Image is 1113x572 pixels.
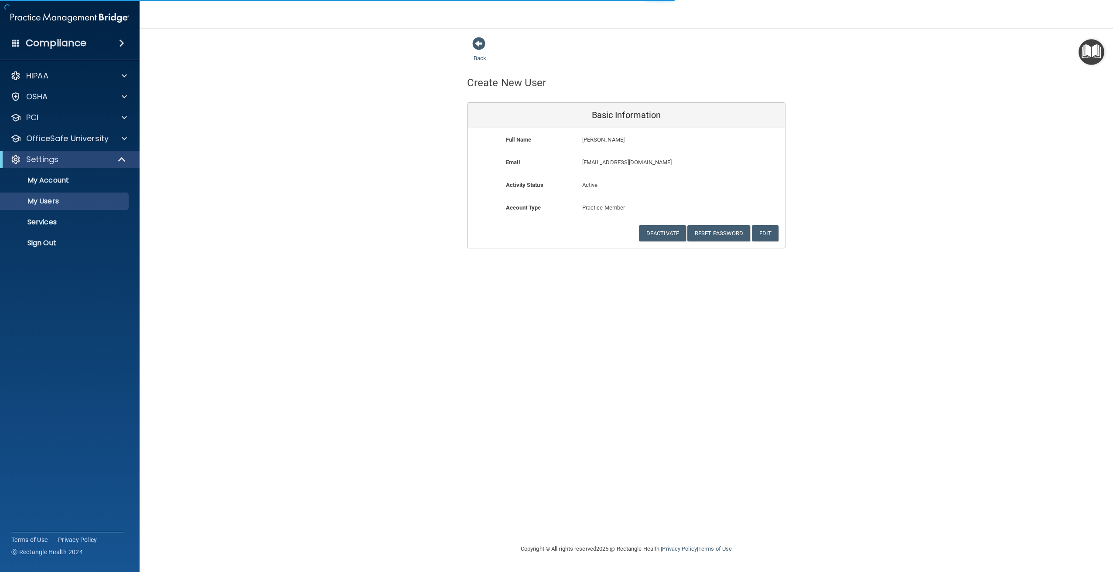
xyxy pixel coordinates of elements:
[506,204,541,211] b: Account Type
[467,77,546,88] h4: Create New User
[639,225,686,241] button: Deactivate
[11,548,83,556] span: Ⓒ Rectangle Health 2024
[582,203,671,213] p: Practice Member
[10,91,127,102] a: OSHA
[582,135,721,145] p: [PERSON_NAME]
[506,159,520,166] b: Email
[10,133,127,144] a: OfficeSafe University
[10,71,127,81] a: HIPAA
[26,112,38,123] p: PCI
[468,103,785,128] div: Basic Information
[6,218,125,227] p: Services
[10,112,127,123] a: PCI
[26,133,109,144] p: OfficeSafe University
[6,239,125,247] p: Sign Out
[698,545,732,552] a: Terms of Use
[582,157,721,168] p: [EMAIL_ADDRESS][DOMAIN_NAME]
[687,225,750,241] button: Reset Password
[662,545,696,552] a: Privacy Policy
[752,225,778,241] button: Edit
[26,91,48,102] p: OSHA
[26,37,86,49] h4: Compliance
[582,180,671,190] p: Active
[467,535,785,563] div: Copyright © All rights reserved 2025 @ Rectangle Health | |
[6,197,125,206] p: My Users
[506,182,543,188] b: Activity Status
[10,154,126,165] a: Settings
[26,71,48,81] p: HIPAA
[506,136,531,143] b: Full Name
[26,154,58,165] p: Settings
[10,9,129,27] img: PMB logo
[1079,39,1104,65] button: Open Resource Center
[11,535,48,544] a: Terms of Use
[58,535,97,544] a: Privacy Policy
[6,176,125,185] p: My Account
[474,44,486,61] a: Back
